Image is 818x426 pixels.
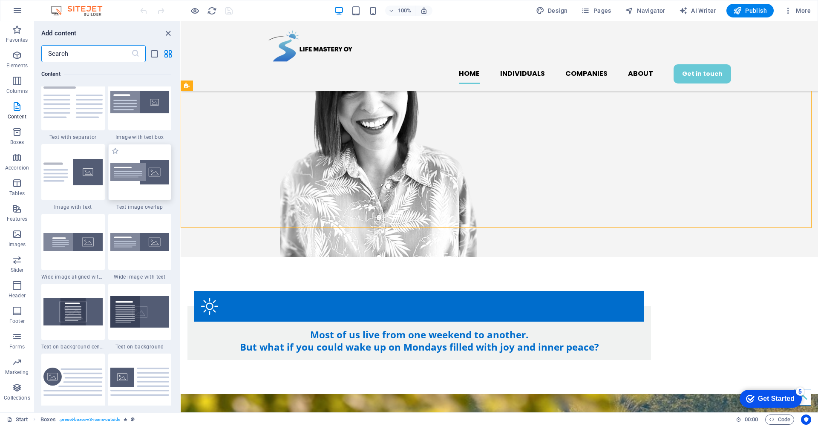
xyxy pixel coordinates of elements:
span: Add to favorites [112,147,119,155]
nav: breadcrumb [40,414,135,425]
p: Tables [9,190,25,197]
span: Click to select. Double-click to edit [40,414,56,425]
span: Navigator [625,6,665,15]
button: AI Writer [676,4,720,17]
div: Text on background centered [41,284,105,350]
div: Image with text box [108,74,172,141]
img: wide-image-with-text-aligned.svg [43,233,103,251]
div: Get Started 5 items remaining, 0% complete [7,4,69,22]
span: . preset-boxes-v3-icons-outside [59,414,120,425]
span: Wide image with text [108,273,172,280]
div: Get Started [25,9,62,17]
i: On resize automatically adjust zoom level to fit chosen device. [420,7,428,14]
span: Image with text [41,204,105,210]
button: reload [207,6,217,16]
img: text-with-separator.svg [43,86,103,118]
span: More [784,6,811,15]
h6: Add content [41,28,77,38]
input: Search [41,45,131,62]
p: Footer [9,318,25,325]
div: Wide image aligned with text [41,214,105,280]
p: Elements [6,62,28,69]
h6: 100% [398,6,412,16]
div: 5 [63,2,72,10]
i: This element is a customizable preset [131,417,135,422]
p: Marketing [5,369,29,376]
div: Design (Ctrl+Alt+Y) [533,4,571,17]
p: Favorites [6,37,28,43]
img: text-image-overlap.svg [110,160,170,185]
span: AI Writer [679,6,716,15]
h6: Content [41,69,171,79]
div: Text image overlap [108,144,172,210]
span: Image with text box [108,134,172,141]
p: Header [9,292,26,299]
img: text-with-image-v4.svg [43,159,103,185]
p: Accordion [5,164,29,171]
span: 00 00 [745,414,758,425]
p: Forms [9,343,25,350]
a: Click to cancel selection. Double-click to open Pages [7,414,28,425]
img: floating-image.svg [110,368,170,395]
span: Text with separator [41,134,105,141]
img: wide-image-with-text.svg [110,233,170,251]
span: Code [769,414,790,425]
p: Content [8,113,26,120]
span: Text image overlap [108,204,172,210]
button: Navigator [622,4,669,17]
img: text-on-bacground.svg [110,296,170,328]
button: grid-view [163,49,173,59]
span: : [751,416,752,423]
img: floating-image-offset.svg [43,368,103,396]
div: Text with separator [41,74,105,141]
span: Publish [733,6,767,15]
p: Boxes [10,139,24,146]
span: Text on background centered [41,343,105,350]
div: Text on background [108,284,172,350]
button: Click here to leave preview mode and continue editing [190,6,200,16]
img: image-with-text-box.svg [110,91,170,114]
p: Images [9,241,26,248]
img: text-on-background-centered.svg [43,298,103,325]
p: Collections [4,394,30,401]
div: Wide image with text [108,214,172,280]
span: Wide image aligned with text [41,273,105,280]
span: Design [536,6,568,15]
span: Pages [581,6,611,15]
button: close panel [163,28,173,38]
button: 100% [385,6,415,16]
h6: Session time [736,414,758,425]
button: Pages [578,4,614,17]
p: Features [7,216,27,222]
img: Editor Logo [49,6,113,16]
i: Element contains an animation [124,417,127,422]
button: Publish [726,4,774,17]
button: Code [765,414,794,425]
button: More [781,4,814,17]
i: Reload page [207,6,217,16]
button: Design [533,4,571,17]
span: Text on background [108,343,172,350]
p: Slider [11,267,24,273]
button: Usercentrics [801,414,811,425]
div: Image with text [41,144,105,210]
p: Columns [6,88,28,95]
button: list-view [149,49,159,59]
